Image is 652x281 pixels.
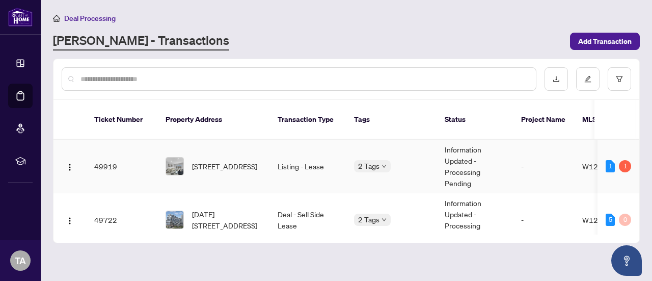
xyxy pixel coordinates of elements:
button: filter [608,67,631,91]
span: down [382,164,387,169]
img: thumbnail-img [166,211,183,228]
div: 5 [606,214,615,226]
button: Add Transaction [570,33,640,50]
td: Listing - Lease [269,140,346,193]
div: 1 [606,160,615,172]
a: [PERSON_NAME] - Transactions [53,32,229,50]
button: download [545,67,568,91]
span: 2 Tags [358,160,379,172]
img: Logo [66,217,74,225]
td: - [513,140,574,193]
td: Information Updated - Processing Pending [437,193,513,247]
span: W12238358 [582,215,626,224]
span: 2 Tags [358,214,379,225]
td: Information Updated - Processing Pending [437,140,513,193]
th: Tags [346,100,437,140]
span: Add Transaction [578,33,632,49]
th: Transaction Type [269,100,346,140]
td: 49919 [86,140,157,193]
div: 0 [619,214,631,226]
img: logo [8,8,33,27]
span: Deal Processing [64,14,116,23]
span: TA [15,253,26,268]
span: download [553,75,560,83]
th: Ticket Number [86,100,157,140]
button: edit [576,67,600,91]
td: - [513,193,574,247]
button: Logo [62,212,78,228]
td: 49722 [86,193,157,247]
div: 1 [619,160,631,172]
th: Status [437,100,513,140]
span: edit [584,75,591,83]
span: [STREET_ADDRESS] [192,161,257,172]
th: Project Name [513,100,574,140]
th: MLS # [574,100,635,140]
span: filter [616,75,623,83]
span: down [382,217,387,222]
button: Open asap [611,245,642,276]
span: [DATE][STREET_ADDRESS] [192,209,261,231]
td: Deal - Sell Side Lease [269,193,346,247]
img: Logo [66,163,74,171]
span: W12355978 [582,162,626,171]
span: home [53,15,60,22]
button: Logo [62,158,78,174]
img: thumbnail-img [166,158,183,175]
th: Property Address [157,100,269,140]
